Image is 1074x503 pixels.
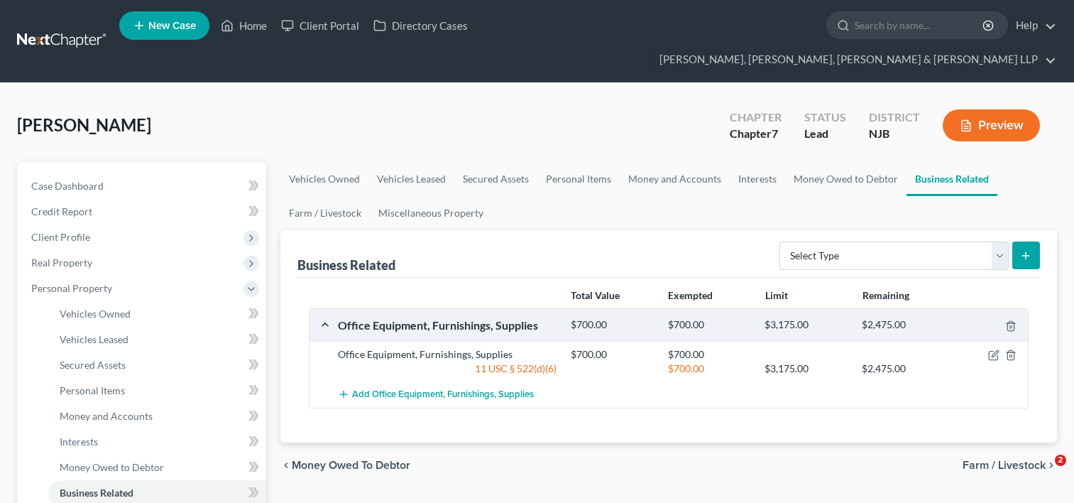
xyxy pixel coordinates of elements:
[31,180,104,192] span: Case Dashboard
[1009,13,1056,38] a: Help
[274,13,366,38] a: Client Portal
[48,404,266,429] a: Money and Accounts
[757,318,855,332] div: $3,175.00
[48,352,266,378] a: Secured Assets
[855,318,952,332] div: $2,475.00
[785,162,906,196] a: Money Owed to Debtor
[60,333,128,345] span: Vehicles Leased
[869,109,920,126] div: District
[331,347,564,362] div: Office Equipment, Furnishings, Supplies
[352,389,534,401] span: Add Office Equipment, Furnishings, Supplies
[906,162,997,196] a: Business Related
[862,289,909,301] strong: Remaining
[571,289,620,301] strong: Total Value
[564,318,661,332] div: $700.00
[20,199,266,225] a: Credit Report
[280,196,370,230] a: Farm / Livestock
[31,256,92,269] span: Real Property
[20,173,266,199] a: Case Dashboard
[280,162,368,196] a: Vehicles Owned
[60,461,164,473] span: Money Owed to Debtor
[757,362,855,376] div: $3,175.00
[869,126,920,142] div: NJB
[943,109,1040,141] button: Preview
[31,282,112,294] span: Personal Property
[60,384,125,396] span: Personal Items
[652,47,1056,72] a: [PERSON_NAME], [PERSON_NAME], [PERSON_NAME] & [PERSON_NAME] LLP
[331,318,564,332] div: Office Equipment, Furnishings, Supplies
[60,359,126,371] span: Secured Assets
[537,162,620,196] a: Personal Items
[60,436,98,448] span: Interests
[730,109,782,126] div: Chapter
[564,347,661,362] div: $700.00
[214,13,274,38] a: Home
[48,429,266,455] a: Interests
[297,256,395,274] div: Business Related
[765,289,788,301] strong: Limit
[804,126,846,142] div: Lead
[1055,455,1066,466] span: 2
[963,460,1046,471] span: Farm / Livestock
[366,13,475,38] a: Directory Cases
[60,410,153,422] span: Money and Accounts
[855,362,952,376] div: $2,475.00
[31,205,92,217] span: Credit Report
[48,327,266,352] a: Vehicles Leased
[730,126,782,142] div: Chapter
[804,109,846,126] div: Status
[280,460,410,471] button: chevron_left Money Owed to Debtor
[661,347,758,362] div: $700.00
[772,126,778,140] span: 7
[368,162,454,196] a: Vehicles Leased
[48,378,266,404] a: Personal Items
[963,460,1057,471] button: Farm / Livestock chevron_right
[60,308,131,320] span: Vehicles Owned
[48,301,266,327] a: Vehicles Owned
[331,362,564,376] div: 11 USC § 522(d)(6)
[620,162,730,196] a: Money and Accounts
[668,289,713,301] strong: Exempted
[1026,455,1060,489] iframe: Intercom live chat
[280,460,292,471] i: chevron_left
[370,196,492,230] a: Miscellaneous Property
[292,460,410,471] span: Money Owed to Debtor
[148,21,196,31] span: New Case
[17,114,151,135] span: [PERSON_NAME]
[60,487,133,499] span: Business Related
[48,455,266,480] a: Money Owed to Debtor
[661,362,758,376] div: $700.00
[31,231,90,243] span: Client Profile
[855,12,985,38] input: Search by name...
[338,382,534,408] button: Add Office Equipment, Furnishings, Supplies
[661,318,758,332] div: $700.00
[730,162,785,196] a: Interests
[454,162,537,196] a: Secured Assets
